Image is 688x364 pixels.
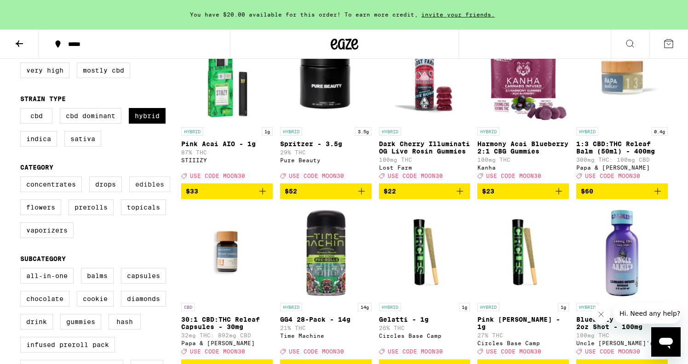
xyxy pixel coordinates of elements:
[190,11,418,17] span: You have $20.00 available for this order! To earn more credit,
[379,31,470,183] a: Open page for Dark Cherry Illuminati OG Live Rosin Gummies from Lost Farm
[477,157,569,163] p: 100mg THC
[477,340,569,346] div: Circles Base Camp
[280,149,372,155] p: 29% THC
[379,206,470,359] a: Open page for Gelatti - 1g from Circles Base Camp
[20,268,74,284] label: All-In-One
[280,31,372,123] img: Pure Beauty - Spritzer - 3.5g
[355,127,372,136] p: 3.5g
[289,349,344,355] span: USE CODE MOON30
[181,31,273,183] a: Open page for Pink Acai AIO - 1g from STIIIZY
[280,206,372,298] img: Time Machine - GG4 28-Pack - 14g
[181,140,273,148] p: Pink Acai AIO - 1g
[576,31,668,123] img: Papa & Barkley - 1:3 CBD:THC Releaf Balm (50ml) - 400mg
[477,206,569,298] img: Circles Base Camp - Pink Runtz - 1g
[280,333,372,339] div: Time Machine
[477,316,569,330] p: Pink [PERSON_NAME] - 1g
[190,173,245,179] span: USE CODE MOON30
[388,173,443,179] span: USE CODE MOON30
[486,349,541,355] span: USE CODE MOON30
[181,340,273,346] div: Papa & [PERSON_NAME]
[576,206,668,359] a: Open page for Blueberry Night Cap 2oz Shot - 100mg from Uncle Arnie's
[181,206,273,359] a: Open page for 30:1 CBD:THC Releaf Capsules - 30mg from Papa & Barkley
[379,140,470,155] p: Dark Cherry Illuminati OG Live Rosin Gummies
[379,183,470,199] button: Add to bag
[592,305,610,324] iframe: Close message
[477,303,499,311] p: HYBRID
[280,325,372,331] p: 21% THC
[181,157,273,163] div: STIIIZY
[482,188,494,195] span: $23
[280,316,372,323] p: GG4 28-Pack - 14g
[280,140,372,148] p: Spritzer - 3.5g
[379,325,470,331] p: 26% THC
[129,176,170,192] label: Edibles
[459,303,470,311] p: 1g
[379,31,470,123] img: Lost Farm - Dark Cherry Illuminati OG Live Rosin Gummies
[477,140,569,155] p: Harmony Acai Blueberry 2:1 CBG Gummies
[280,206,372,359] a: Open page for GG4 28-Pack - 14g from Time Machine
[379,165,470,171] div: Lost Farm
[181,183,273,199] button: Add to bag
[20,95,66,102] legend: Strain Type
[181,149,273,155] p: 87% THC
[121,268,166,284] label: Capsules
[186,188,198,195] span: $33
[60,108,121,124] label: CBD Dominant
[280,31,372,183] a: Open page for Spritzer - 3.5g from Pure Beauty
[129,108,166,124] label: Hybrid
[121,291,166,307] label: Diamonds
[477,183,569,199] button: Add to bag
[181,127,203,136] p: HYBRID
[20,222,74,238] label: Vaporizers
[20,63,69,78] label: Very High
[651,127,668,136] p: 0.4g
[181,332,273,338] p: 32mg THC: 892mg CBD
[585,173,640,179] span: USE CODE MOON30
[81,268,114,284] label: Balms
[60,314,101,330] label: Gummies
[64,131,101,147] label: Sativa
[576,157,668,163] p: 300mg THC: 100mg CBD
[379,303,401,311] p: HYBRID
[477,206,569,359] a: Open page for Pink Runtz - 1g from Circles Base Camp
[477,332,569,338] p: 27% THC
[358,303,372,311] p: 14g
[190,349,245,355] span: USE CODE MOON30
[20,199,61,215] label: Flowers
[581,188,593,195] span: $60
[379,316,470,323] p: Gelatti - 1g
[585,349,640,355] span: USE CODE MOON30
[20,164,53,171] legend: Category
[388,349,443,355] span: USE CODE MOON30
[280,303,302,311] p: HYBRID
[576,183,668,199] button: Add to bag
[576,31,668,183] a: Open page for 1:3 CBD:THC Releaf Balm (50ml) - 400mg from Papa & Barkley
[576,206,668,298] img: Uncle Arnie's - Blueberry Night Cap 2oz Shot - 100mg
[285,188,297,195] span: $52
[576,140,668,155] p: 1:3 CBD:THC Releaf Balm (50ml) - 400mg
[20,314,53,330] label: Drink
[477,127,499,136] p: HYBRID
[77,291,114,307] label: Cookie
[379,127,401,136] p: HYBRID
[20,337,115,353] label: Infused Preroll Pack
[289,173,344,179] span: USE CODE MOON30
[614,303,681,324] iframe: Message from company
[69,199,114,215] label: Prerolls
[486,173,541,179] span: USE CODE MOON30
[576,303,598,311] p: HYBRID
[477,31,569,183] a: Open page for Harmony Acai Blueberry 2:1 CBG Gummies from Kanha
[280,157,372,163] div: Pure Beauty
[181,303,195,311] p: CBD
[181,31,273,123] img: STIIIZY - Pink Acai AIO - 1g
[20,131,57,147] label: Indica
[478,31,568,123] img: Kanha - Harmony Acai Blueberry 2:1 CBG Gummies
[379,206,470,298] img: Circles Base Camp - Gelatti - 1g
[20,108,52,124] label: CBD
[651,327,681,357] iframe: Button to launch messaging window
[121,199,166,215] label: Topicals
[576,332,668,338] p: 100mg THC
[418,11,498,17] span: invite your friends.
[576,316,668,330] p: Blueberry Night Cap 2oz Shot - 100mg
